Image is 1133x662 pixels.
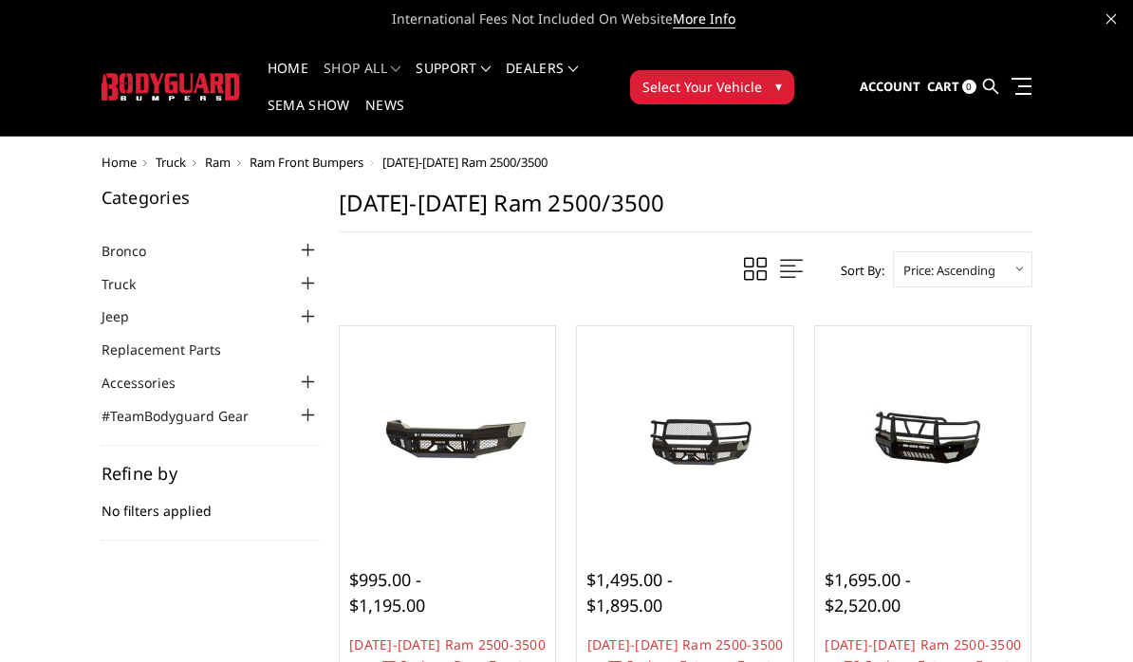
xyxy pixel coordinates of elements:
[927,62,976,113] a: Cart 0
[860,62,920,113] a: Account
[102,241,170,261] a: Bronco
[102,73,241,101] img: BODYGUARD BUMPERS
[582,386,789,483] img: 2019-2026 Ram 2500-3500 - FT Series - Extreme Front Bumper
[102,189,320,206] h5: Categories
[825,568,911,616] span: $1,695.00 - $2,520.00
[102,465,320,482] h5: Refine by
[586,568,673,616] span: $1,495.00 - $1,895.00
[339,189,1032,232] h1: [DATE]-[DATE] Ram 2500/3500
[324,62,400,99] a: shop all
[673,9,735,28] a: More Info
[642,77,762,97] span: Select Your Vehicle
[962,80,976,94] span: 0
[582,331,789,538] a: 2019-2026 Ram 2500-3500 - FT Series - Extreme Front Bumper 2019-2026 Ram 2500-3500 - FT Series - ...
[927,78,959,95] span: Cart
[250,154,363,171] a: Ram Front Bumpers
[630,70,794,104] button: Select Your Vehicle
[860,78,920,95] span: Account
[205,154,231,171] a: Ram
[102,306,153,326] a: Jeep
[102,465,320,541] div: No filters applied
[102,373,199,393] a: Accessories
[830,256,884,285] label: Sort By:
[268,99,350,136] a: SEMA Show
[268,62,308,99] a: Home
[775,76,782,96] span: ▾
[344,386,551,483] img: 2019-2025 Ram 2500-3500 - FT Series - Base Front Bumper
[365,99,404,136] a: News
[506,62,578,99] a: Dealers
[344,331,551,538] a: 2019-2025 Ram 2500-3500 - FT Series - Base Front Bumper
[820,386,1027,483] img: 2019-2026 Ram 2500-3500 - T2 Series - Extreme Front Bumper (receiver or winch)
[102,154,137,171] a: Home
[156,154,186,171] a: Truck
[102,406,272,426] a: #TeamBodyguard Gear
[820,331,1027,538] a: 2019-2026 Ram 2500-3500 - T2 Series - Extreme Front Bumper (receiver or winch) 2019-2026 Ram 2500...
[382,154,548,171] span: [DATE]-[DATE] Ram 2500/3500
[349,568,425,616] span: $995.00 - $1,195.00
[416,62,491,99] a: Support
[102,274,159,294] a: Truck
[102,340,245,359] a: Replacement Parts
